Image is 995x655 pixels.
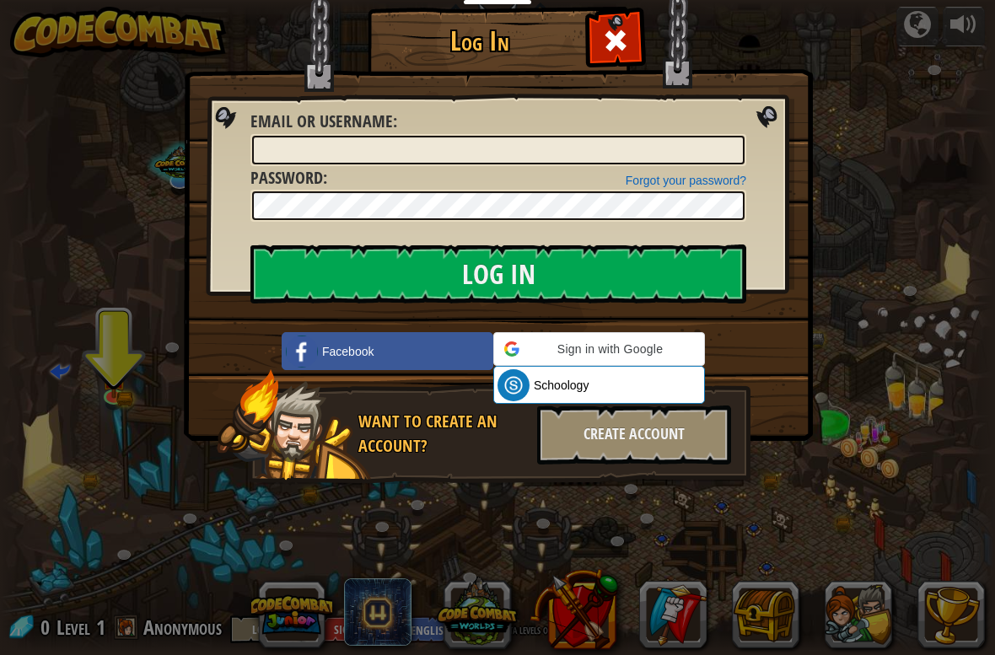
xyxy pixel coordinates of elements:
[493,332,705,366] div: Sign in with Google
[526,341,694,357] span: Sign in with Google
[250,110,397,134] label: :
[322,343,374,360] span: Facebook
[250,110,393,132] span: Email or Username
[534,377,589,394] span: Schoology
[626,174,746,187] a: Forgot your password?
[358,410,527,458] div: Want to create an account?
[537,405,731,464] div: Create Account
[286,336,318,368] img: facebook_small.png
[250,166,327,191] label: :
[250,166,323,189] span: Password
[250,244,746,303] input: Log In
[372,26,587,56] h1: Log In
[497,369,530,401] img: schoology.png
